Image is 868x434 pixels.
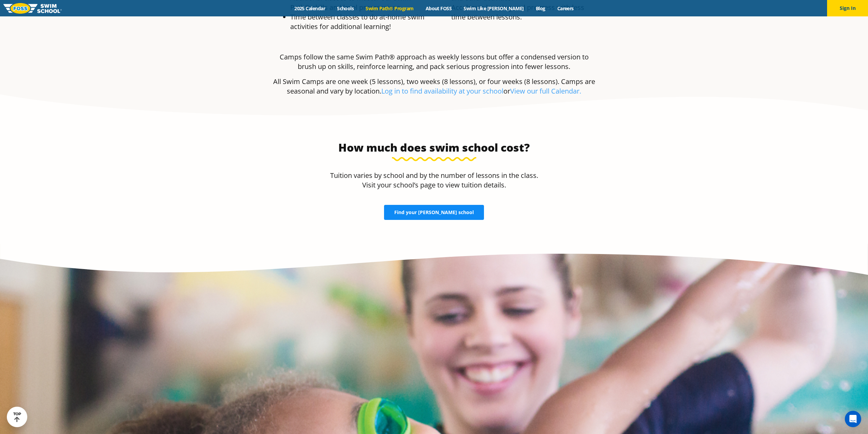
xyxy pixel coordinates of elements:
[326,171,542,190] p: Tuition varies by school and by the number of lessons in the class. Visit your school’s page to v...
[551,5,579,12] a: Careers
[326,141,542,154] h3: How much does swim school cost?
[420,5,458,12] a: About FOSS
[289,5,331,12] a: 2025 Calendar
[381,86,503,96] a: Log in to find availability at your school
[510,86,581,96] a: View our full Calendar.
[331,5,360,12] a: Schools
[384,205,484,220] a: Find your [PERSON_NAME] school
[13,412,21,422] div: TOP
[458,5,530,12] a: Swim Like [PERSON_NAME]
[845,411,861,427] div: Open Intercom Messenger
[394,210,474,215] span: Find your [PERSON_NAME] school
[273,52,595,71] p: Camps follow the same Swim Path® approach as weekly lessons but offer a condensed version to brus...
[530,5,551,12] a: Blog
[290,12,431,31] li: Time between classes to do at-home swim activities for additional learning!
[3,3,62,14] img: FOSS Swim School Logo
[360,5,420,12] a: Swim Path® Program
[273,77,595,96] p: All Swim Camps are one week (5 lessons), two weeks (8 lessons), or four weeks (8 lessons). Camps ...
